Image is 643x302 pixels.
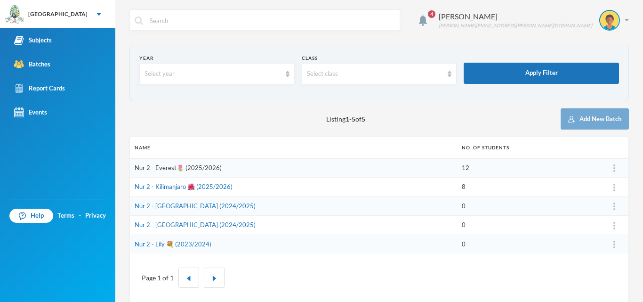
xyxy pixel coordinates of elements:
img: ... [613,203,615,210]
button: Add New Batch [561,108,629,130]
div: [PERSON_NAME] [439,11,592,22]
div: Subjects [14,35,52,45]
th: No. of students [457,137,600,158]
div: [GEOGRAPHIC_DATA] [28,10,88,18]
div: Select class [307,69,443,79]
div: · [79,211,81,220]
img: search [135,16,143,25]
th: Name [130,137,457,158]
span: 4 [428,10,435,18]
div: Page 1 of 1 [142,273,174,283]
div: Year [139,55,295,62]
div: Select year [145,69,281,79]
img: ... [613,164,615,172]
img: logo [5,5,24,24]
input: Search [149,10,395,31]
td: 8 [457,178,600,197]
div: [PERSON_NAME][EMAIL_ADDRESS][PERSON_NAME][DOMAIN_NAME] [439,22,592,29]
td: 0 [457,216,600,235]
a: Nur 2 - Kilimanjaro 🌺 (2025/2026) [135,183,233,190]
div: Class [302,55,457,62]
a: Nur 2 - [GEOGRAPHIC_DATA] (2024/2025) [135,221,256,229]
div: Events [14,107,47,117]
b: 5 [352,115,355,123]
a: Terms [57,211,74,220]
td: 0 [457,196,600,216]
img: ... [613,184,615,191]
div: Batches [14,59,50,69]
b: 5 [362,115,365,123]
td: 0 [457,235,600,253]
div: Report Cards [14,83,65,93]
a: Nur 2 - [GEOGRAPHIC_DATA] (2024/2025) [135,202,256,210]
img: STUDENT [600,11,619,30]
span: Listing - of [326,114,365,124]
a: Nur 2 - Lily 💐 (2023/2024) [135,240,211,248]
td: 12 [457,158,600,178]
img: ... [613,241,615,248]
a: Privacy [85,211,106,220]
button: Apply Filter [464,63,619,84]
img: ... [613,222,615,229]
a: Nur 2 - Everest🌷 (2025/2026) [135,164,222,171]
a: Help [9,209,53,223]
b: 1 [346,115,349,123]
